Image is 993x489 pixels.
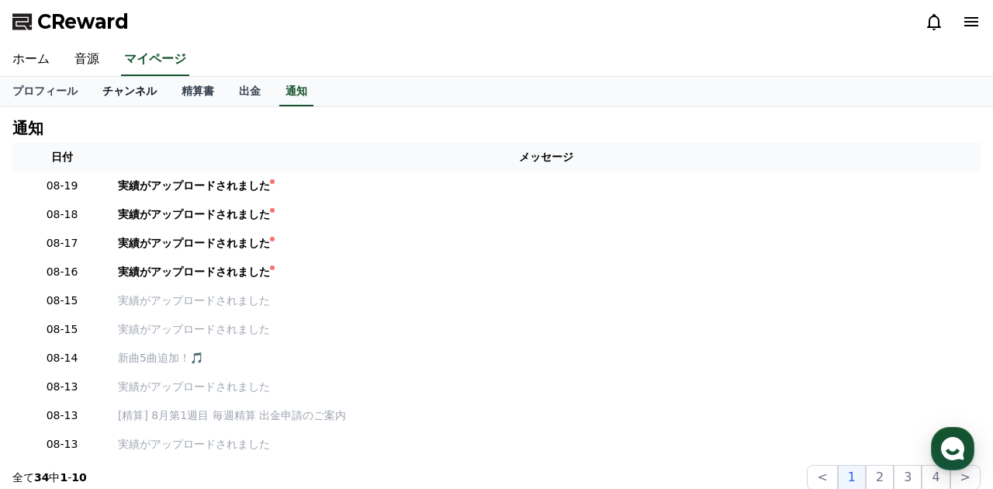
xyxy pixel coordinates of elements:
a: 実績がアップロードされました [118,235,974,251]
th: メッセージ [112,143,981,172]
a: 実績がアップロードされました [118,206,974,223]
a: 通知 [279,77,313,106]
a: 実績がアップロードされました [118,321,974,338]
p: 08-14 [19,350,106,366]
p: 08-13 [19,407,106,424]
div: 実績がアップロードされました [118,264,270,280]
a: 精算書 [169,77,227,106]
p: 08-17 [19,235,106,251]
a: 実績がアップロードされました [118,178,974,194]
span: ホーム [40,383,67,396]
span: CReward [37,9,129,34]
p: 08-18 [19,206,106,223]
strong: 10 [71,471,86,484]
div: 実績がアップロードされました [118,178,270,194]
a: マイページ [121,43,189,76]
a: 実績がアップロードされました [118,293,974,309]
p: 08-13 [19,379,106,395]
a: ホーム [5,360,102,399]
a: [精算] 8月第1週目 毎週精算 出金申請のご案内 [118,407,974,424]
p: 08-13 [19,436,106,453]
a: チャンネル [90,77,169,106]
a: CReward [12,9,129,34]
p: 08-16 [19,264,106,280]
a: 実績がアップロードされました [118,264,974,280]
strong: 34 [34,471,49,484]
p: 全て 中 - [12,470,87,485]
a: 出金 [227,77,273,106]
a: 設定 [200,360,298,399]
p: 08-19 [19,178,106,194]
p: 08-15 [19,293,106,309]
th: 日付 [12,143,112,172]
span: チャット [133,384,170,397]
span: 設定 [240,383,258,396]
div: 実績がアップロードされました [118,206,270,223]
a: 新曲5曲追加！🎵 [118,350,974,366]
h4: 通知 [12,120,43,137]
strong: 1 [60,471,67,484]
div: 実績がアップロードされました [118,235,270,251]
a: チャット [102,360,200,399]
p: 08-15 [19,321,106,338]
a: 実績がアップロードされました [118,436,974,453]
a: 音源 [62,43,112,76]
a: 実績がアップロードされました [118,379,974,395]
